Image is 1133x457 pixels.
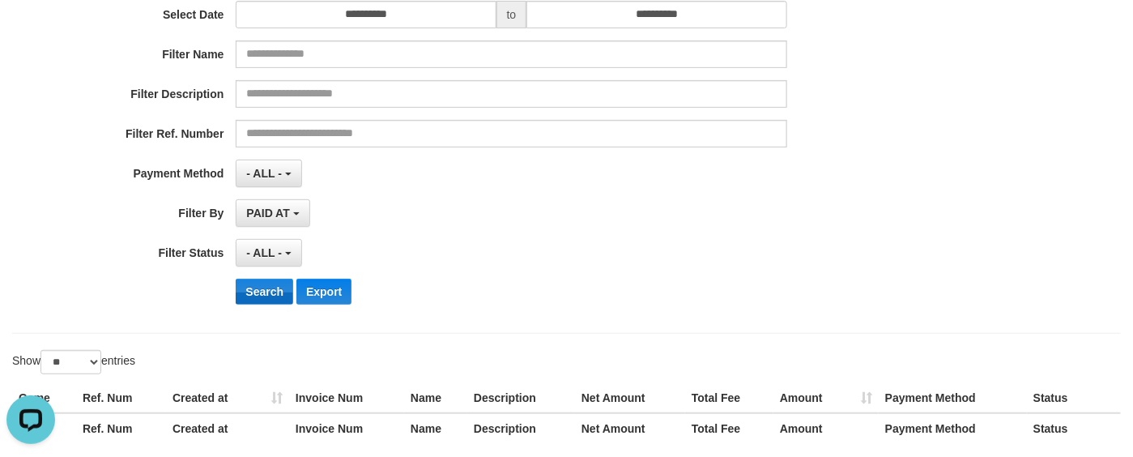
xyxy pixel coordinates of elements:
th: Amount [773,383,879,413]
button: Open LiveChat chat widget [6,6,55,55]
th: Name [404,383,467,413]
button: Search [236,279,293,305]
th: Status [1027,383,1121,413]
th: Total Fee [685,413,773,443]
button: Export [296,279,351,305]
span: - ALL - [246,246,282,259]
th: Name [404,413,467,443]
th: Created at [166,413,289,443]
span: PAID AT [246,207,289,220]
label: Show entries [12,350,135,374]
th: Description [467,413,575,443]
button: PAID AT [236,199,309,227]
button: - ALL - [236,239,301,267]
th: Status [1027,413,1121,443]
th: Net Amount [575,413,685,443]
select: Showentries [40,350,101,374]
span: to [496,1,527,28]
th: Ref. Num [76,413,166,443]
th: Ref. Num [76,383,166,413]
th: Created at [166,383,289,413]
span: - ALL - [246,167,282,180]
th: Invoice Num [289,383,404,413]
button: - ALL - [236,160,301,187]
th: Game [12,383,76,413]
th: Amount [773,413,879,443]
th: Invoice Num [289,413,404,443]
th: Description [467,383,575,413]
th: Total Fee [685,383,773,413]
th: Payment Method [879,413,1027,443]
th: Net Amount [575,383,685,413]
th: Payment Method [879,383,1027,413]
